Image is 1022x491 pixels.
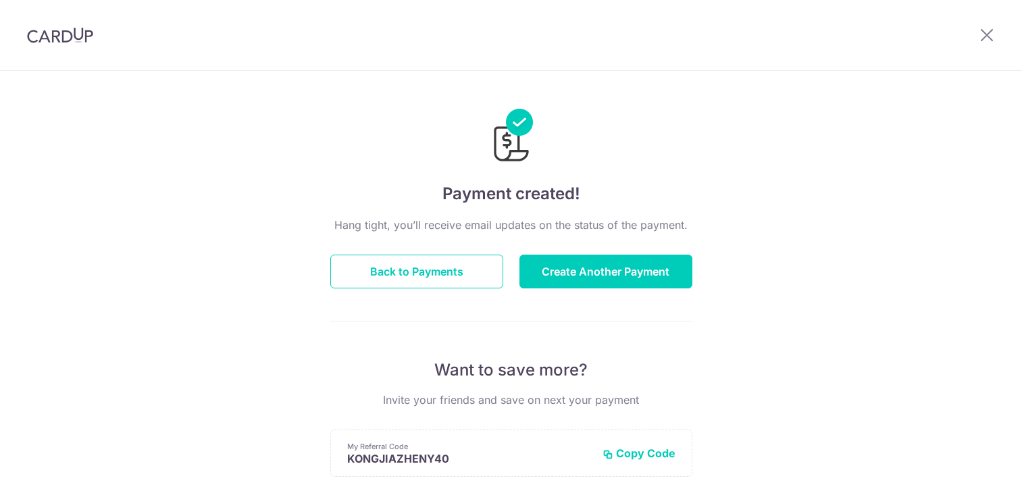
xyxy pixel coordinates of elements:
[330,255,503,288] button: Back to Payments
[27,27,93,43] img: CardUp
[330,392,692,408] p: Invite your friends and save on next your payment
[603,446,675,460] button: Copy Code
[330,217,692,233] p: Hang tight, you’ll receive email updates on the status of the payment.
[519,255,692,288] button: Create Another Payment
[347,441,592,452] p: My Referral Code
[330,182,692,206] h4: Payment created!
[347,452,592,465] p: KONGJIAZHENY40
[330,359,692,381] p: Want to save more?
[490,109,533,165] img: Payments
